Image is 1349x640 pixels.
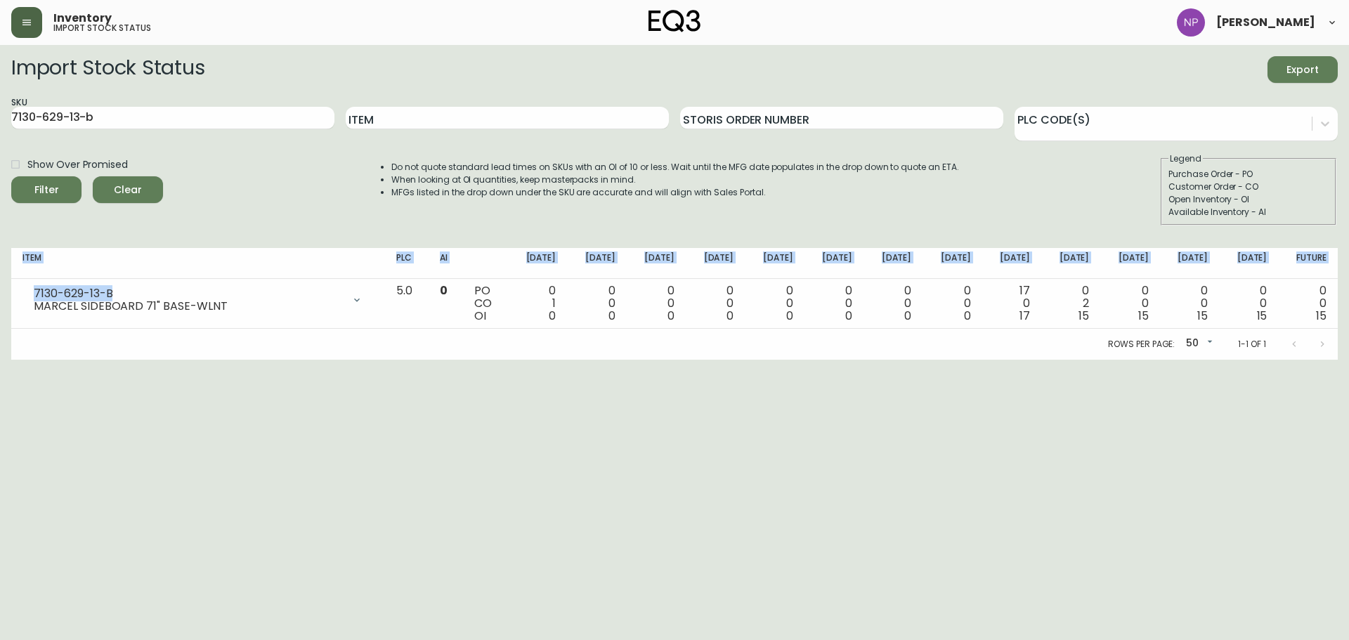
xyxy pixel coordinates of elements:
div: 0 0 [578,285,615,322]
div: 0 0 [1230,285,1267,322]
div: 0 0 [875,285,911,322]
li: When looking at OI quantities, keep masterpacks in mind. [391,174,959,186]
span: [PERSON_NAME] [1216,17,1315,28]
div: Filter [34,181,59,199]
span: Inventory [53,13,112,24]
span: 0 [549,308,556,324]
th: [DATE] [508,248,567,279]
div: Available Inventory - AI [1168,206,1329,218]
div: MARCEL SIDEBOARD 71" BASE-WLNT [34,300,343,313]
span: 15 [1078,308,1089,324]
th: [DATE] [1160,248,1219,279]
span: Export [1279,61,1327,79]
div: PO CO [474,285,497,322]
th: [DATE] [923,248,982,279]
div: 7130-629-13-BMARCEL SIDEBOARD 71" BASE-WLNT [22,285,374,315]
div: 0 0 [638,285,674,322]
div: Customer Order - CO [1168,181,1329,193]
button: Filter [11,176,82,203]
th: [DATE] [686,248,745,279]
span: 15 [1138,308,1149,324]
th: [DATE] [745,248,804,279]
img: logo [649,10,700,32]
th: Item [11,248,385,279]
div: 0 0 [697,285,734,322]
th: [DATE] [804,248,864,279]
div: 0 1 [519,285,556,322]
th: [DATE] [627,248,686,279]
legend: Legend [1168,152,1203,165]
span: 17 [1019,308,1030,324]
span: 15 [1316,308,1327,324]
li: Do not quote standard lead times on SKUs with an OI of 10 or less. Wait until the MFG date popula... [391,161,959,174]
div: 0 0 [1289,285,1327,322]
th: [DATE] [1100,248,1159,279]
div: Open Inventory - OI [1168,193,1329,206]
span: 0 [440,282,448,299]
span: 0 [964,308,971,324]
div: 17 0 [993,285,1030,322]
div: 50 [1180,332,1216,355]
div: 0 0 [816,285,852,322]
th: PLC [385,248,429,279]
p: Rows per page: [1108,338,1175,351]
div: 0 0 [756,285,793,322]
th: [DATE] [982,248,1041,279]
th: Future [1278,248,1338,279]
span: 15 [1257,308,1267,324]
th: AI [429,248,462,279]
span: 0 [667,308,674,324]
div: 0 0 [1112,285,1148,322]
span: Clear [104,181,152,199]
span: 0 [608,308,615,324]
div: 0 2 [1053,285,1089,322]
span: 0 [726,308,734,324]
th: [DATE] [864,248,923,279]
span: 0 [786,308,793,324]
div: 0 0 [934,285,970,322]
div: 7130-629-13-B [34,287,343,300]
h5: import stock status [53,24,151,32]
span: Show Over Promised [27,157,128,172]
th: [DATE] [1041,248,1100,279]
p: 1-1 of 1 [1238,338,1266,351]
th: [DATE] [567,248,626,279]
button: Export [1267,56,1338,83]
th: [DATE] [1219,248,1278,279]
button: Clear [93,176,163,203]
h2: Import Stock Status [11,56,204,83]
span: OI [474,308,486,324]
span: 15 [1197,308,1208,324]
li: MFGs listed in the drop down under the SKU are accurate and will align with Sales Portal. [391,186,959,199]
div: 0 0 [1171,285,1208,322]
img: 50f1e64a3f95c89b5c5247455825f96f [1177,8,1205,37]
span: 0 [904,308,911,324]
div: Purchase Order - PO [1168,168,1329,181]
td: 5.0 [385,279,429,329]
span: 0 [845,308,852,324]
